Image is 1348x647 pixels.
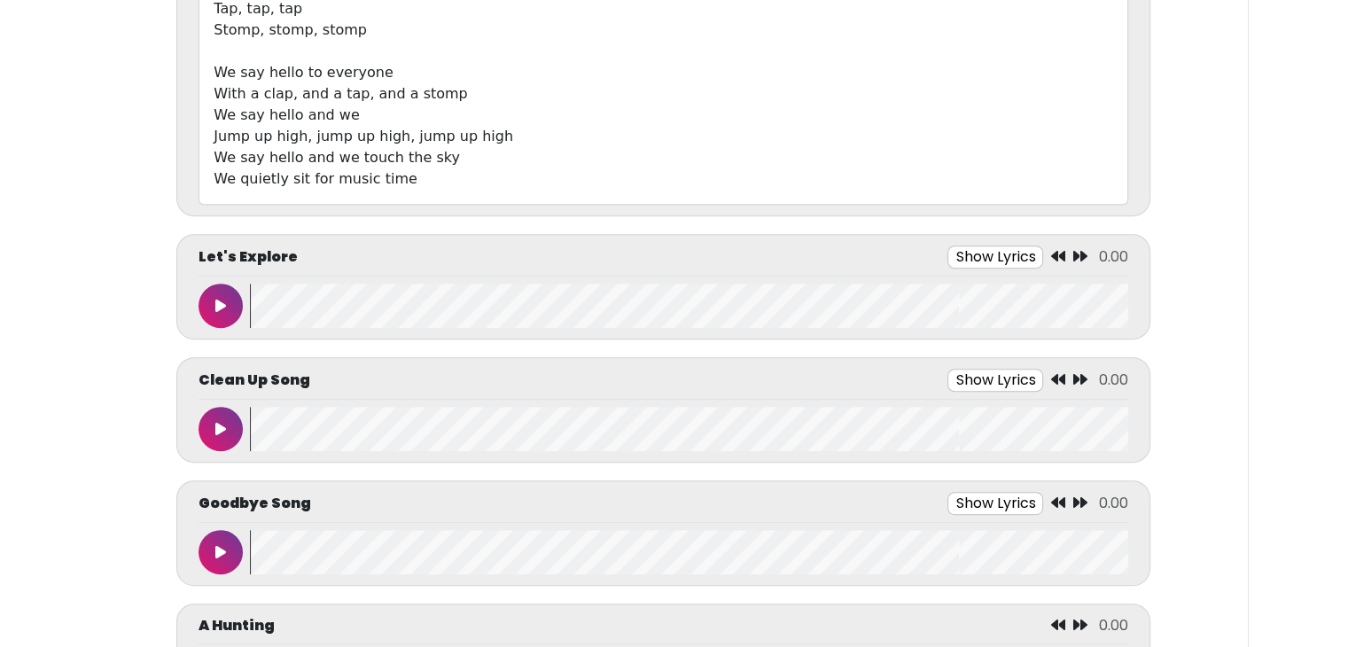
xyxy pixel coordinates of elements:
[1099,615,1128,635] span: 0.00
[199,615,275,636] p: A Hunting
[1099,370,1128,390] span: 0.00
[947,246,1043,269] button: Show Lyrics
[1099,493,1128,513] span: 0.00
[947,369,1043,392] button: Show Lyrics
[199,370,310,391] p: Clean Up Song
[1099,246,1128,267] span: 0.00
[199,246,298,268] p: Let's Explore
[199,493,311,514] p: Goodbye Song
[947,492,1043,515] button: Show Lyrics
